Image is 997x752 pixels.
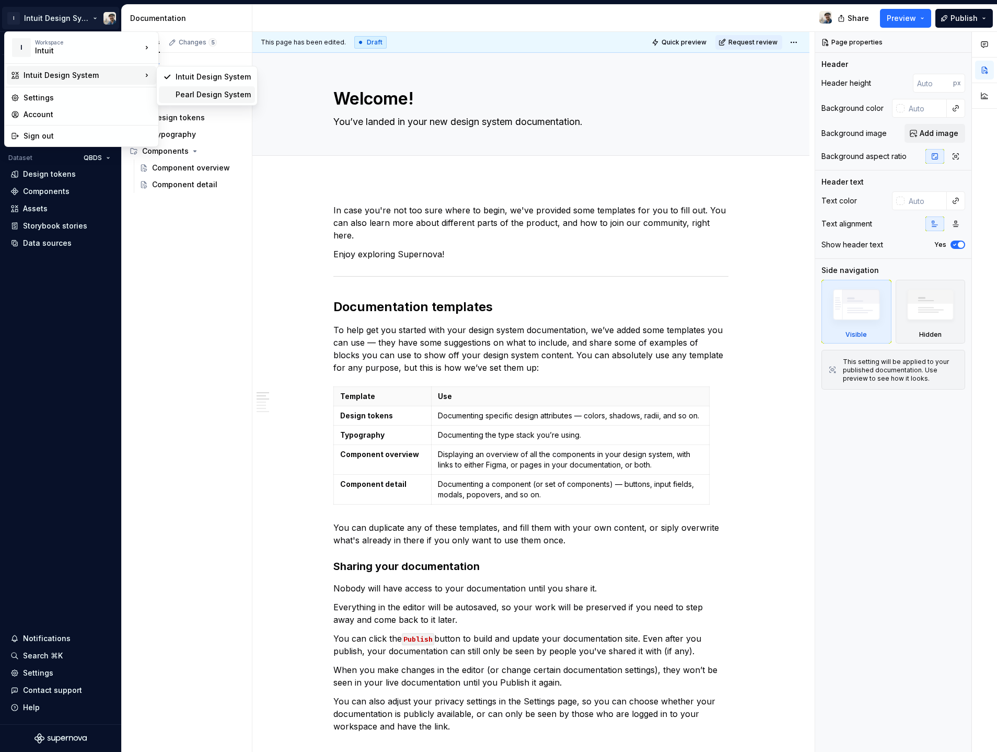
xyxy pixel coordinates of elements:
div: Intuit Design System [176,72,251,82]
div: Workspace [35,39,142,45]
div: Settings [24,93,152,103]
div: I [12,38,31,57]
div: Pearl Design System [176,89,251,100]
div: Sign out [24,131,152,141]
div: Intuit [35,45,124,56]
div: Account [24,109,152,120]
div: Intuit Design System [24,70,142,81]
